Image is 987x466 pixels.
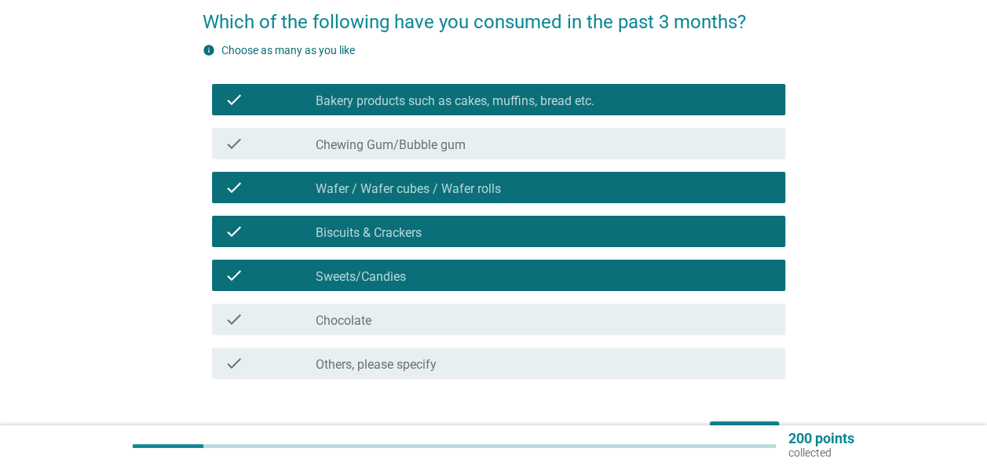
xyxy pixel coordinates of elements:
[316,269,406,285] label: Sweets/Candies
[316,137,466,153] label: Chewing Gum/Bubble gum
[203,44,215,56] i: info
[316,313,371,329] label: Chocolate
[788,431,854,446] p: 200 points
[225,266,243,285] i: check
[316,357,437,373] label: Others, please specify
[316,93,594,109] label: Bakery products such as cakes, muffins, bread etc.
[225,222,243,241] i: check
[316,225,422,241] label: Biscuits & Crackers
[221,44,355,56] label: Choose as many as you like
[316,181,501,197] label: Wafer / Wafer cubes / Wafer rolls
[225,134,243,153] i: check
[225,90,243,109] i: check
[225,354,243,373] i: check
[788,446,854,460] p: collected
[225,310,243,329] i: check
[710,421,779,450] button: Next
[225,178,243,197] i: check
